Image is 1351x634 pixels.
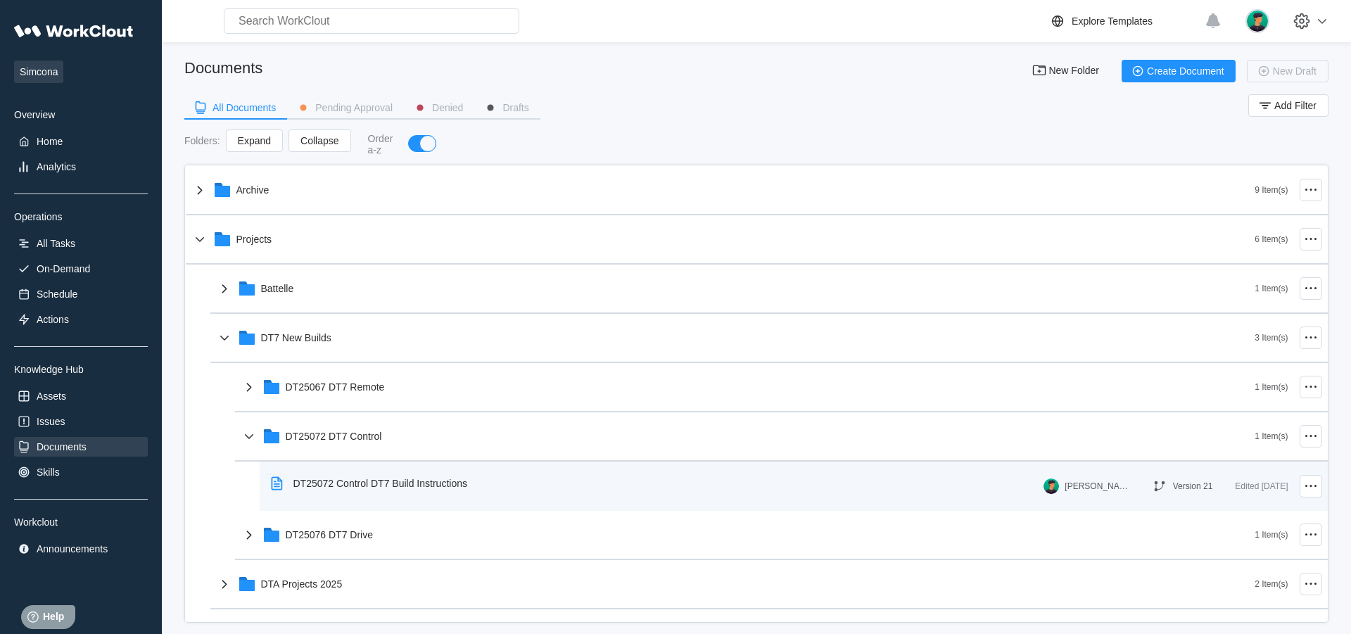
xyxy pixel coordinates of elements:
a: Schedule [14,284,148,304]
div: DT25076 DT7 Drive [286,529,374,540]
button: Create Document [1122,60,1236,82]
button: Denied [404,97,474,118]
div: DT25072 DT7 Control [286,431,382,442]
div: Skills [37,467,60,478]
div: Workclout [14,516,148,528]
div: Explore Templates [1072,15,1153,27]
span: New Folder [1048,65,1099,77]
button: Collapse [288,129,350,152]
div: 1 Item(s) [1255,382,1288,392]
div: Folders : [184,135,220,146]
div: On-Demand [37,263,90,274]
a: Assets [14,386,148,406]
a: Analytics [14,157,148,177]
div: 3 Item(s) [1255,333,1288,343]
button: Pending Approval [287,97,404,118]
div: Overview [14,109,148,120]
button: Expand [226,129,283,152]
div: DT25067 DT7 Remote [286,381,385,393]
div: Denied [432,103,463,113]
button: Drafts [474,97,540,118]
input: Search WorkClout [224,8,519,34]
span: Collapse [300,136,338,146]
div: All Tasks [37,238,75,249]
button: New Folder [1023,60,1110,82]
a: On-Demand [14,259,148,279]
img: user.png [1044,478,1059,494]
div: Projects [236,234,272,245]
a: Announcements [14,539,148,559]
div: Home [37,136,63,147]
div: Edited [DATE] [1235,478,1288,495]
a: Issues [14,412,148,431]
div: DT25072 Control DT7 Build Instructions [293,478,467,489]
button: New Draft [1247,60,1328,82]
div: 1 Item(s) [1255,431,1288,441]
div: 9 Item(s) [1255,185,1288,195]
span: New Draft [1273,66,1317,76]
div: Order a-z [368,133,395,156]
div: Documents [37,441,87,452]
div: 1 Item(s) [1255,530,1288,540]
div: 6 Item(s) [1255,234,1288,244]
div: Battelle [261,283,294,294]
div: Issues [37,416,65,427]
span: Add Filter [1274,101,1317,110]
div: Schedule [37,289,77,300]
div: Operations [14,211,148,222]
div: Pending Approval [315,103,393,113]
div: Documents [184,59,262,77]
a: Skills [14,462,148,482]
button: All Documents [184,97,287,118]
div: 2 Item(s) [1255,579,1288,589]
div: Archive [236,184,269,196]
div: DTA Projects 2025 [261,578,343,590]
div: Announcements [37,543,108,554]
div: [PERSON_NAME] [1065,481,1128,491]
a: Actions [14,310,148,329]
a: Explore Templates [1049,13,1198,30]
img: user.png [1245,9,1269,33]
div: Knowledge Hub [14,364,148,375]
span: Create Document [1147,66,1224,76]
div: 1 Item(s) [1255,284,1288,293]
div: Actions [37,314,69,325]
button: Add Filter [1248,94,1328,117]
span: Simcona [14,61,63,83]
div: Assets [37,391,66,402]
span: Expand [238,136,271,146]
div: DT7 New Builds [261,332,331,343]
div: Drafts [502,103,528,113]
a: All Tasks [14,234,148,253]
a: Home [14,132,148,151]
a: Documents [14,437,148,457]
div: All Documents [213,103,276,113]
div: Analytics [37,161,76,172]
div: Version 21 [1173,481,1213,491]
